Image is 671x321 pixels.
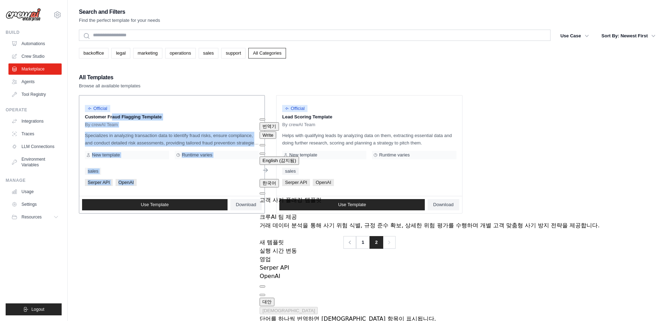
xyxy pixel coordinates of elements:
[182,152,212,158] span: Runtime varies
[6,107,62,113] div: Operate
[85,179,113,186] span: Serper API
[85,132,259,147] p: Specializes in analyzing transaction data to identify fraud risks, ensure compliance, and conduct...
[8,128,62,140] a: Traces
[8,51,62,62] a: Crew Studio
[79,48,108,58] a: backoffice
[79,73,141,82] h2: All Templates
[85,122,118,128] span: By crewAI Team
[133,48,162,58] a: marketing
[199,48,218,58] a: sales
[165,48,196,58] a: operations
[141,202,169,208] span: Use Template
[8,154,62,171] a: Environment Variables
[85,105,110,112] span: Official
[556,30,593,42] button: Use Case
[8,141,62,152] a: LLM Connections
[6,303,62,315] button: Logout
[6,30,62,35] div: Build
[85,168,101,175] a: sales
[6,178,62,183] div: Manage
[8,186,62,197] a: Usage
[8,116,62,127] a: Integrations
[82,199,228,210] a: Use Template
[282,105,307,112] span: Official
[31,307,44,312] span: Logout
[8,199,62,210] a: Settings
[116,179,137,186] span: OpenAI
[8,63,62,75] a: Marketplace
[8,89,62,100] a: Tool Registry
[8,76,62,87] a: Agents
[236,202,256,208] span: Download
[230,199,262,210] a: Download
[8,211,62,223] button: Resources
[597,30,660,42] button: Sort By: Newest First
[85,113,259,121] p: Customer Fraud Flagging Template
[6,8,41,21] img: Logo
[79,7,160,17] h2: Search and Filters
[79,17,160,24] p: Find the perfect template for your needs
[21,214,42,220] span: Resources
[221,48,246,58] a: support
[92,152,120,158] span: New template
[79,82,141,89] p: Browse all available templates
[248,48,286,58] a: All Categories
[111,48,130,58] a: legal
[8,38,62,49] a: Automations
